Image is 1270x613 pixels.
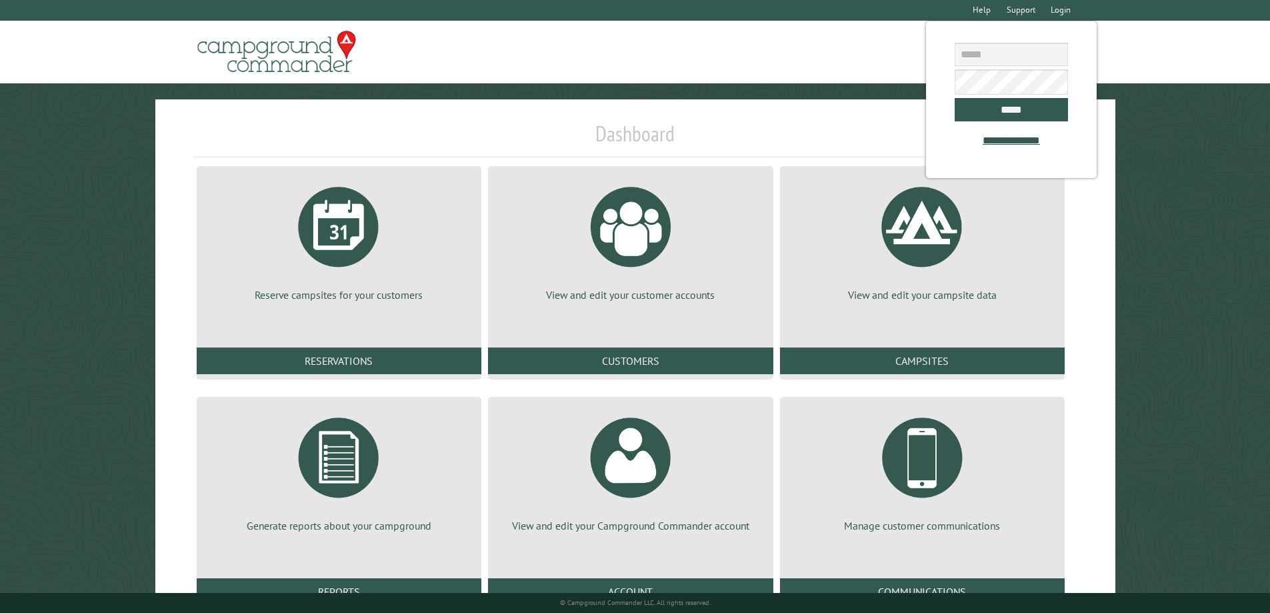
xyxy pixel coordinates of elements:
[213,518,465,533] p: Generate reports about your campground
[780,578,1065,605] a: Communications
[796,177,1049,302] a: View and edit your campsite data
[560,598,711,607] small: © Campground Commander LLC. All rights reserved.
[193,121,1077,157] h1: Dashboard
[504,177,757,302] a: View and edit your customer accounts
[213,287,465,302] p: Reserve campsites for your customers
[213,408,465,533] a: Generate reports about your campground
[504,287,757,302] p: View and edit your customer accounts
[213,177,465,302] a: Reserve campsites for your customers
[488,578,773,605] a: Account
[504,518,757,533] p: View and edit your Campground Commander account
[504,408,757,533] a: View and edit your Campground Commander account
[197,348,481,374] a: Reservations
[796,518,1049,533] p: Manage customer communications
[488,348,773,374] a: Customers
[197,578,481,605] a: Reports
[780,348,1065,374] a: Campsites
[796,408,1049,533] a: Manage customer communications
[796,287,1049,302] p: View and edit your campsite data
[193,26,360,78] img: Campground Commander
